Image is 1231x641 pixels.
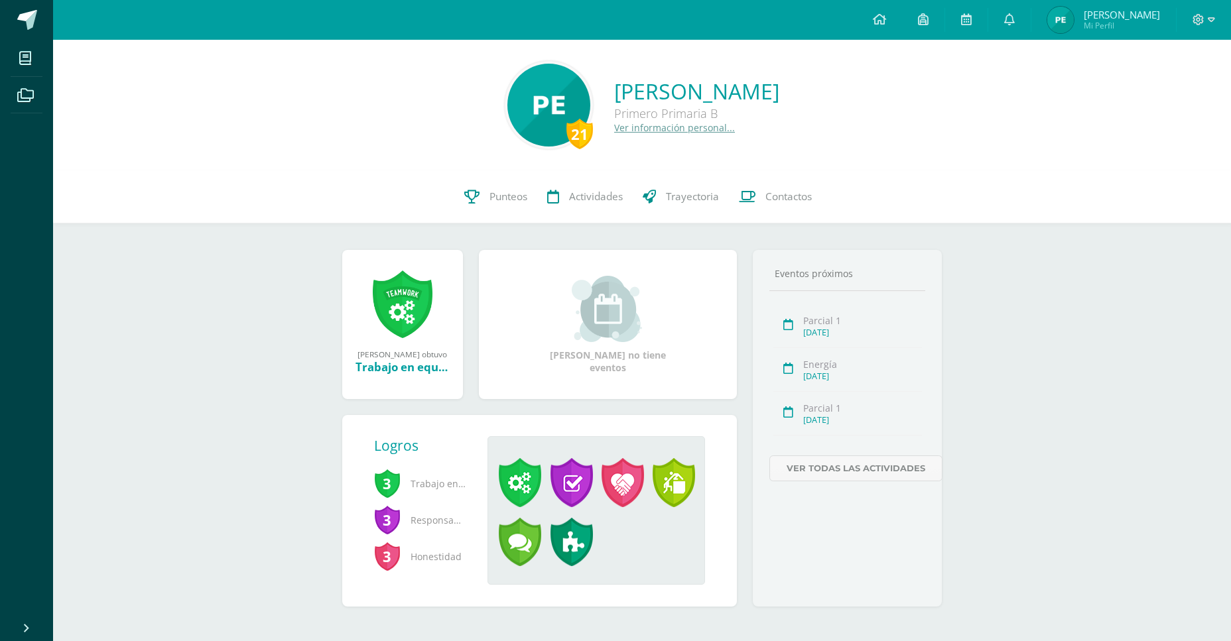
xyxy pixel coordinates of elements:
[569,190,623,204] span: Actividades
[729,170,822,223] a: Contactos
[765,190,812,204] span: Contactos
[769,267,926,280] div: Eventos próximos
[572,276,644,342] img: event_small.png
[803,414,922,426] div: [DATE]
[566,119,593,149] div: 21
[803,402,922,414] div: Parcial 1
[803,371,922,382] div: [DATE]
[489,190,527,204] span: Punteos
[803,327,922,338] div: [DATE]
[374,468,401,498] span: 3
[614,121,735,134] a: Ver información personal...
[803,314,922,327] div: Parcial 1
[633,170,729,223] a: Trayectoria
[614,77,779,105] a: [PERSON_NAME]
[374,541,401,571] span: 3
[374,504,401,535] span: 3
[356,359,450,375] div: Trabajo en equipo
[374,465,467,502] span: Trabajo en equipo
[769,455,942,481] a: Ver todas las actividades
[507,64,590,146] img: 8d9fb575b8f6c6a1ec02a83d2367dec9.png
[537,170,633,223] a: Actividades
[374,436,478,455] div: Logros
[541,276,674,374] div: [PERSON_NAME] no tiene eventos
[1047,7,1074,33] img: 23ec1711212fb13d506ed84399d281dc.png
[1084,8,1160,21] span: [PERSON_NAME]
[1084,20,1160,31] span: Mi Perfil
[374,538,467,575] span: Honestidad
[356,349,450,359] div: [PERSON_NAME] obtuvo
[374,502,467,538] span: Responsabilidad
[614,105,779,121] div: Primero Primaria B
[803,358,922,371] div: Energía
[666,190,719,204] span: Trayectoria
[454,170,537,223] a: Punteos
